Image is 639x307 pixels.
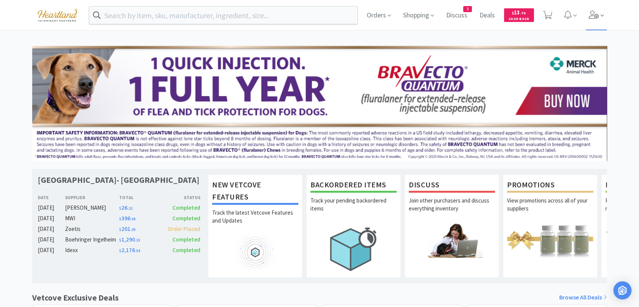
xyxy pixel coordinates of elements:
[310,179,397,193] h1: Backordered Items
[443,12,470,19] a: Discuss3
[119,238,121,243] span: $
[38,175,199,185] h1: [GEOGRAPHIC_DATA]- [GEOGRAPHIC_DATA]
[65,224,119,234] div: Zoetis
[504,5,534,25] a: $13.70Cash Back
[212,235,298,270] img: hero_feature_roadmap.png
[119,236,140,243] span: 1,290
[65,246,119,255] div: Idexx
[65,214,119,223] div: MWI
[119,217,121,221] span: $
[65,194,119,201] div: Supplier
[509,17,529,22] span: Cash Back
[172,204,200,211] span: Completed
[38,214,65,223] div: [DATE]
[38,194,65,201] div: Date
[507,196,593,223] p: View promotions across all of your suppliers
[507,223,593,257] img: hero_promotions.png
[65,203,119,212] div: [PERSON_NAME]
[119,204,132,211] span: 26
[119,206,121,211] span: $
[119,225,135,232] span: 201
[32,46,607,161] img: 3ffb5edee65b4d9ab6d7b0afa510b01f.jpg
[38,203,200,212] a: [DATE][PERSON_NAME]$26.32Completed
[38,235,65,244] div: [DATE]
[613,281,631,299] div: Open Intercom Messenger
[212,179,298,205] h1: New Vetcove Features
[464,6,471,12] span: 3
[512,11,514,16] span: $
[119,194,160,201] div: Total
[306,175,401,277] a: Backordered ItemsTrack your pending backordered items
[208,175,302,277] a: New Vetcove FeaturesTrack the latest Vetcove Features and Updates
[32,5,83,25] img: cad7bdf275c640399d9c6e0c56f98fd2_10.png
[310,196,397,223] p: Track your pending backordered items
[520,11,526,16] span: . 70
[38,246,200,255] a: [DATE]Idexx$2,176.54Completed
[409,223,495,257] img: hero_discuss.png
[476,12,498,19] a: Deals
[212,209,298,235] p: Track the latest Vetcove Features and Updates
[172,246,200,254] span: Completed
[119,227,121,232] span: $
[310,223,397,275] img: hero_backorders.png
[507,179,593,193] h1: Promotions
[119,246,140,254] span: 2,176
[409,196,495,223] p: Join other purchasers and discuss everything inventory
[38,203,65,212] div: [DATE]
[130,217,135,221] span: . 08
[32,291,119,304] h1: Vetcove Exclusive Deals
[38,224,65,234] div: [DATE]
[119,248,121,253] span: $
[65,235,119,244] div: Boehringer Ingelheim
[89,6,357,24] input: Search by item, sku, manufacturer, ingredient, size...
[160,194,200,201] div: Status
[409,179,495,193] h1: Discuss
[512,9,526,16] span: 13
[127,206,132,211] span: . 32
[119,215,135,222] span: 396
[135,248,140,253] span: . 54
[130,227,135,232] span: . 00
[38,235,200,244] a: [DATE]Boehringer Ingelheim$1,290.33Completed
[172,236,200,243] span: Completed
[135,238,140,243] span: . 33
[38,224,200,234] a: [DATE]Zoetis$201.00Order Placed
[168,225,200,232] span: Order Placed
[38,214,200,223] a: [DATE]MWI$396.08Completed
[405,175,499,277] a: DiscussJoin other purchasers and discuss everything inventory
[503,175,597,277] a: PromotionsView promotions across all of your suppliers
[559,293,607,302] a: Browse All Deals
[38,246,65,255] div: [DATE]
[172,215,200,222] span: Completed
